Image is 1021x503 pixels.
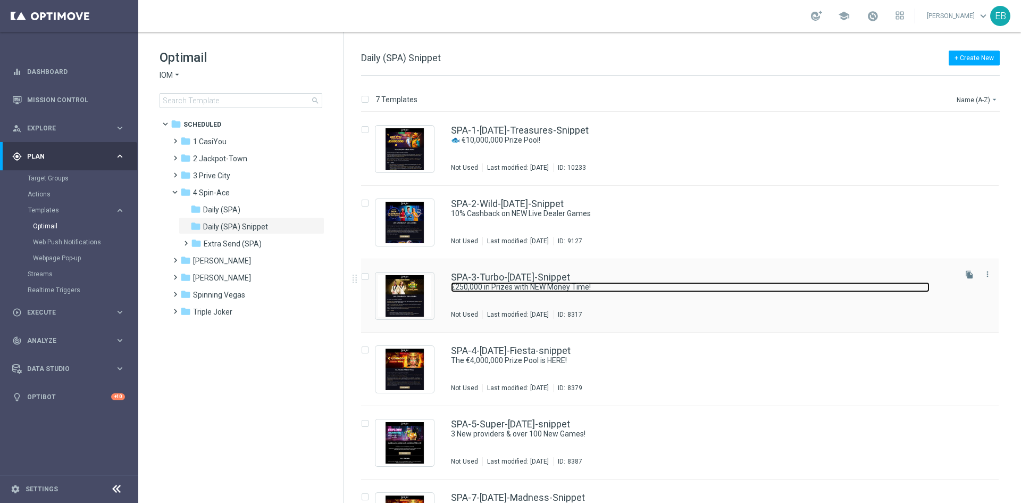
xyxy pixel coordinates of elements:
i: folder [180,187,191,197]
span: search [311,96,320,105]
div: ID: [553,457,582,466]
div: Optimail [33,218,137,234]
a: SPA-4-[DATE]-Fiesta-snippet [451,346,571,356]
i: keyboard_arrow_right [115,123,125,133]
i: keyboard_arrow_right [115,335,125,345]
span: Execute [27,309,115,316]
button: person_search Explore keyboard_arrow_right [12,124,125,133]
a: Optimail [33,222,111,230]
div: 🐟 €10,000,000 Prize Pool! [451,135,954,145]
div: Last modified: [DATE] [483,237,553,245]
span: Analyze [27,337,115,344]
div: Press SPACE to select this row. [350,112,1019,186]
div: Not Used [451,310,478,319]
span: Spinning Vegas [193,290,245,300]
i: keyboard_arrow_right [115,307,125,317]
div: €250,000 in Prizes with NEW Money Time! [451,282,954,292]
i: folder [180,136,191,146]
div: Press SPACE to select this row. [350,406,1019,480]
div: gps_fixed Plan keyboard_arrow_right [12,152,125,161]
a: 3 New providers & over 100 New Games! [451,429,930,439]
i: file_copy [965,270,974,279]
div: Not Used [451,237,478,245]
div: Streams [28,266,137,282]
div: Explore [12,123,115,133]
div: Analyze [12,336,115,345]
i: keyboard_arrow_right [115,364,125,374]
i: folder [180,306,191,317]
span: Plan [27,153,115,160]
a: Dashboard [27,57,125,86]
div: Press SPACE to select this row. [350,333,1019,406]
div: Press SPACE to select this row. [350,186,1019,259]
input: Search Template [160,93,322,108]
a: Web Push Notifications [33,238,111,246]
div: Data Studio [12,364,115,374]
span: 1 CasiYou [193,137,227,146]
i: folder [171,119,181,129]
img: 8387.jpeg [378,422,431,464]
div: Mission Control [12,96,125,104]
div: Last modified: [DATE] [483,457,553,466]
div: Templates [28,207,115,213]
i: lightbulb [12,392,22,402]
div: Plan [12,152,115,161]
div: Optibot [12,383,125,411]
span: Reel Roger [193,256,251,266]
i: track_changes [12,336,22,345]
div: 3 New providers & over 100 New Games! [451,429,954,439]
i: folder [180,153,191,163]
button: Name (A-Z)arrow_drop_down [956,93,1000,106]
i: folder [180,170,191,180]
div: 8379 [567,384,582,392]
a: SPA-3-Turbo-[DATE]-Snippet [451,273,570,282]
a: Realtime Triggers [28,286,111,294]
span: 2 Jackpot-Town [193,154,247,163]
div: ID: [553,384,582,392]
div: The €4,000,000 Prize Pool is HERE! [451,356,954,366]
div: Press SPACE to select this row. [350,259,1019,333]
a: Actions [28,190,111,199]
a: SPA-1-[DATE]-Treasures-Snippet [451,126,589,135]
span: Daily (SPA) Snippet [203,222,268,232]
div: play_circle_outline Execute keyboard_arrow_right [12,308,125,317]
i: play_circle_outline [12,308,22,317]
div: Last modified: [DATE] [483,163,553,172]
div: ID: [553,163,586,172]
img: 10233.jpeg [378,128,431,170]
div: Last modified: [DATE] [483,384,553,392]
span: Data Studio [27,366,115,372]
div: ID: [553,310,582,319]
img: 8379.jpeg [378,349,431,390]
i: folder [180,289,191,300]
button: Templates keyboard_arrow_right [28,206,125,215]
div: track_changes Analyze keyboard_arrow_right [12,336,125,345]
div: Dashboard [12,57,125,86]
span: 3 Prive City [193,171,230,180]
a: SPA-5-Super-[DATE]-snippet [451,419,570,429]
div: Not Used [451,163,478,172]
a: The €4,000,000 Prize Pool is HERE! [451,356,930,366]
div: Not Used [451,457,478,466]
a: 🐟 €10,000,000 Prize Pool! [451,135,930,145]
a: Webpage Pop-up [33,254,111,262]
div: Actions [28,186,137,202]
div: Web Push Notifications [33,234,137,250]
i: person_search [12,123,22,133]
button: lightbulb Optibot +10 [12,393,125,401]
a: Mission Control [27,86,125,114]
span: Explore [27,125,115,131]
i: folder [180,255,191,266]
i: keyboard_arrow_right [115,205,125,216]
i: arrow_drop_down [990,95,999,104]
a: SPA-2-Wild-[DATE]-Snippet [451,199,564,209]
i: folder [191,238,202,249]
div: Templates [28,202,137,266]
a: [PERSON_NAME]keyboard_arrow_down [926,8,990,24]
div: Webpage Pop-up [33,250,137,266]
a: SPA-7-[DATE]-Madness-Snippet [451,493,585,502]
i: gps_fixed [12,152,22,161]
